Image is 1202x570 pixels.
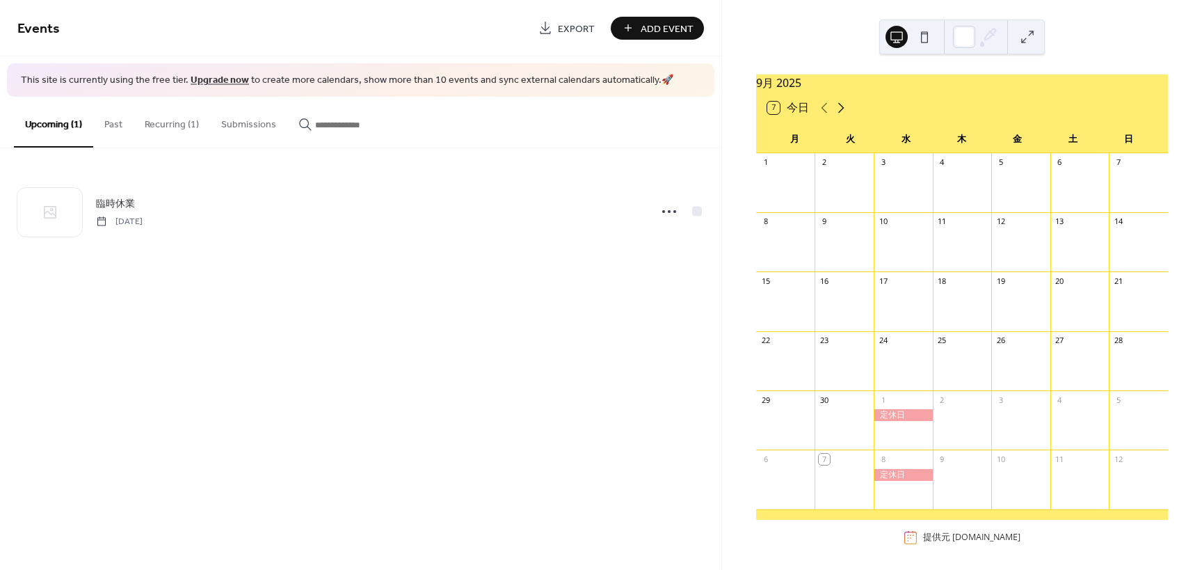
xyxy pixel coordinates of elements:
div: 2 [937,395,947,405]
div: 11 [1055,454,1065,464]
div: 定休日 [874,469,933,481]
div: 9月 2025 [756,74,1168,91]
button: 7今日 [762,98,814,118]
div: 28 [1113,335,1123,346]
div: 21 [1113,276,1123,286]
div: 29 [760,395,771,405]
div: 12 [995,216,1006,227]
div: 6 [1055,157,1065,168]
div: 土 [1045,125,1101,153]
span: Export [558,22,595,36]
div: 8 [878,454,888,464]
span: [DATE] [96,215,143,228]
div: 10 [878,216,888,227]
div: 7 [1113,157,1123,168]
button: Upcoming (1) [14,97,93,148]
a: [DOMAIN_NAME] [952,531,1020,543]
div: 1 [878,395,888,405]
div: 金 [990,125,1045,153]
div: 5 [1113,395,1123,405]
span: Events [17,15,60,42]
div: 30 [819,395,829,405]
div: 水 [879,125,934,153]
a: Upgrade now [191,71,249,90]
div: 14 [1113,216,1123,227]
div: 9 [819,216,829,227]
div: 22 [760,335,771,346]
div: 日 [1101,125,1157,153]
button: Add Event [611,17,704,40]
div: 8 [760,216,771,227]
div: 10 [995,454,1006,464]
div: 3 [995,395,1006,405]
div: 7 [819,454,829,464]
div: 15 [760,276,771,286]
span: This site is currently using the free tier. to create more calendars, show more than 10 events an... [21,74,673,88]
div: 19 [995,276,1006,286]
div: 6 [760,454,771,464]
div: 27 [1055,335,1065,346]
a: Export [528,17,605,40]
div: 9 [937,454,947,464]
div: 定休日 [874,409,933,421]
div: 2 [819,157,829,168]
button: Recurring (1) [134,97,210,146]
button: Past [93,97,134,146]
div: 5 [995,157,1006,168]
span: Add Event [641,22,694,36]
div: 1 [760,157,771,168]
div: 24 [878,335,888,346]
div: 提供元 [923,531,1020,544]
div: 4 [1055,395,1065,405]
div: 11 [937,216,947,227]
a: 臨時休業 [96,196,135,212]
div: 18 [937,276,947,286]
div: 13 [1055,216,1065,227]
div: 17 [878,276,888,286]
div: 木 [934,125,990,153]
div: 23 [819,335,829,346]
button: Submissions [210,97,287,146]
div: 12 [1113,454,1123,464]
div: 26 [995,335,1006,346]
div: 16 [819,276,829,286]
div: 火 [823,125,879,153]
div: 4 [937,157,947,168]
div: 月 [767,125,823,153]
div: 25 [937,335,947,346]
span: 臨時休業 [96,196,135,211]
div: 3 [878,157,888,168]
div: 20 [1055,276,1065,286]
